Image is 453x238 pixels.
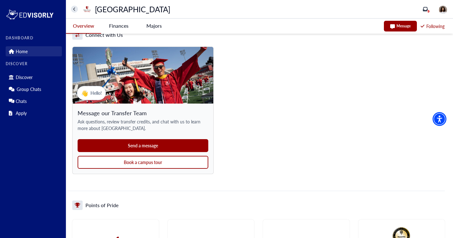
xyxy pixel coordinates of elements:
p: Group Chats [17,87,41,92]
div: Home [6,46,62,56]
div: Accessibility Menu [433,112,446,126]
button: Finances [101,19,136,33]
button: Message [384,21,417,31]
div: Apply [6,108,62,118]
span: 41 [427,10,430,13]
div: Hello! [77,86,106,100]
span: Message our Transfer Team [78,109,208,117]
div: Discover [6,72,62,82]
p: Discover [16,75,33,80]
h5: Points of Pride [85,202,118,209]
button: Overview [66,19,101,34]
p: Apply [16,110,27,116]
p: Home [16,49,28,54]
div: Chats [6,96,62,106]
img: 👋 [73,47,213,104]
button: Majors [136,19,172,33]
div: 👋 [81,89,88,97]
button: home [71,6,78,13]
span: Ask questions, review transfer credits, and chat with us to learn more about [GEOGRAPHIC_DATA]. [78,118,208,132]
div: Group Chats [6,84,62,94]
button: Send a message [78,139,208,152]
p: Chats [16,99,27,104]
img: image [439,6,447,14]
div: Following [421,23,445,30]
img: logo [6,8,54,21]
p: [GEOGRAPHIC_DATA] [95,6,170,13]
button: Book a campus tour [78,156,208,169]
button: Following [420,22,445,30]
img: universityName [82,4,92,14]
label: DASHBOARD [6,36,62,40]
a: 41 [423,7,428,12]
label: DISCOVER [6,62,62,66]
